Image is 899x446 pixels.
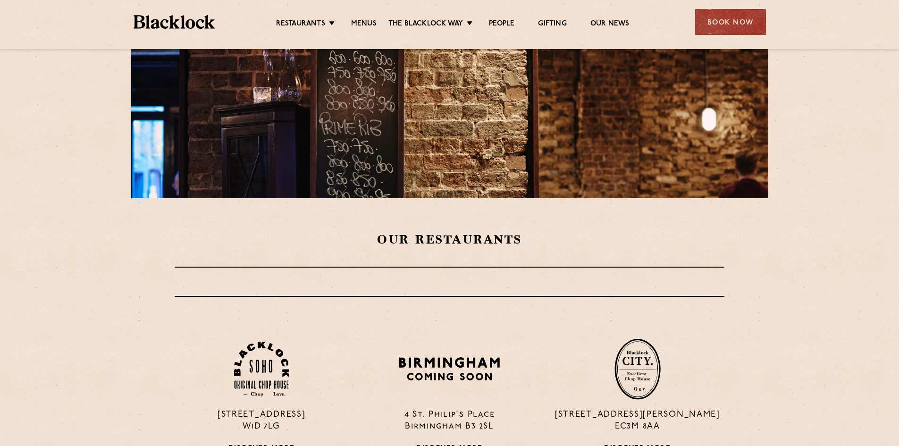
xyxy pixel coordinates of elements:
[134,15,215,29] img: BL_Textured_Logo-footer-cropped.svg
[695,9,766,35] div: Book Now
[397,354,502,384] img: BIRMINGHAM-P22_-e1747915156957.png
[590,19,630,30] a: Our News
[551,409,724,433] p: [STREET_ADDRESS][PERSON_NAME] EC3M 8AA
[234,342,289,397] img: Soho-stamp-default.svg
[538,19,566,30] a: Gifting
[362,409,536,433] p: 4 St. Philip's Place Birmingham B3 2SL
[614,338,661,400] img: City-stamp-default.svg
[388,19,463,30] a: The Blacklock Way
[351,19,377,30] a: Menus
[489,19,514,30] a: People
[204,231,695,248] h2: Our Restaurants
[276,19,325,30] a: Restaurants
[175,409,348,433] p: [STREET_ADDRESS] W1D 7LG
